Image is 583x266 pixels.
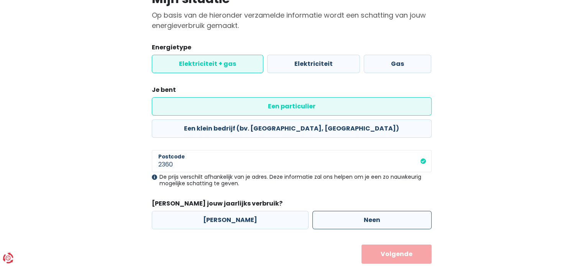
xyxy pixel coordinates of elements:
[152,10,432,31] p: Op basis van de hieronder verzamelde informatie wordt een schatting van jouw energieverbruik gema...
[361,245,432,264] button: Volgende
[152,211,309,229] label: [PERSON_NAME]
[152,119,432,138] label: Een klein bedrijf (bv. [GEOGRAPHIC_DATA], [GEOGRAPHIC_DATA])
[152,150,432,172] input: 1000
[152,97,432,116] label: Een particulier
[152,55,263,73] label: Elektriciteit + gas
[152,43,432,55] legend: Energietype
[152,85,432,97] legend: Je bent
[152,199,432,211] legend: [PERSON_NAME] jouw jaarlijks verbruik?
[364,55,431,73] label: Gas
[267,55,360,73] label: Elektriciteit
[312,211,432,229] label: Neen
[152,174,432,187] div: De prijs verschilt afhankelijk van je adres. Deze informatie zal ons helpen om je een zo nauwkeur...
